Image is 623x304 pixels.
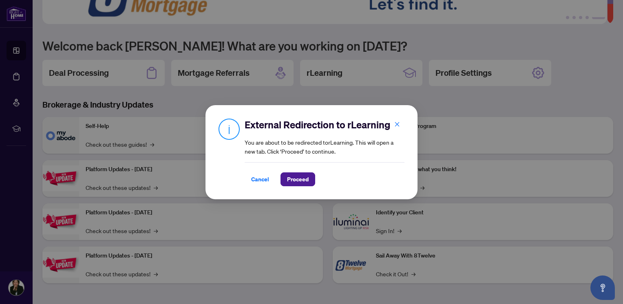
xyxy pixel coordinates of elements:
[590,275,615,300] button: Open asap
[251,173,269,186] span: Cancel
[394,121,400,127] span: close
[287,173,309,186] span: Proceed
[245,172,276,186] button: Cancel
[281,172,315,186] button: Proceed
[245,118,404,131] h2: External Redirection to rLearning
[219,118,240,140] img: Info Icon
[245,118,404,186] div: You are about to be redirected to rLearning . This will open a new tab. Click ‘Proceed’ to continue.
